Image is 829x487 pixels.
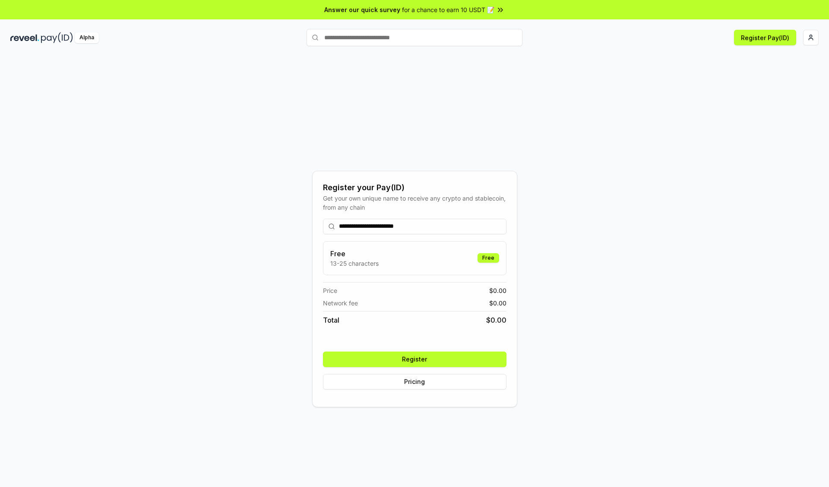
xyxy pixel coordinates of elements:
[323,286,337,295] span: Price
[323,352,506,367] button: Register
[324,5,400,14] span: Answer our quick survey
[10,32,39,43] img: reveel_dark
[330,259,379,268] p: 13-25 characters
[323,182,506,194] div: Register your Pay(ID)
[734,30,796,45] button: Register Pay(ID)
[402,5,494,14] span: for a chance to earn 10 USDT 📝
[75,32,99,43] div: Alpha
[41,32,73,43] img: pay_id
[323,374,506,390] button: Pricing
[323,194,506,212] div: Get your own unique name to receive any crypto and stablecoin, from any chain
[486,315,506,325] span: $ 0.00
[323,298,358,308] span: Network fee
[323,315,339,325] span: Total
[489,286,506,295] span: $ 0.00
[489,298,506,308] span: $ 0.00
[478,253,499,263] div: Free
[330,248,379,259] h3: Free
